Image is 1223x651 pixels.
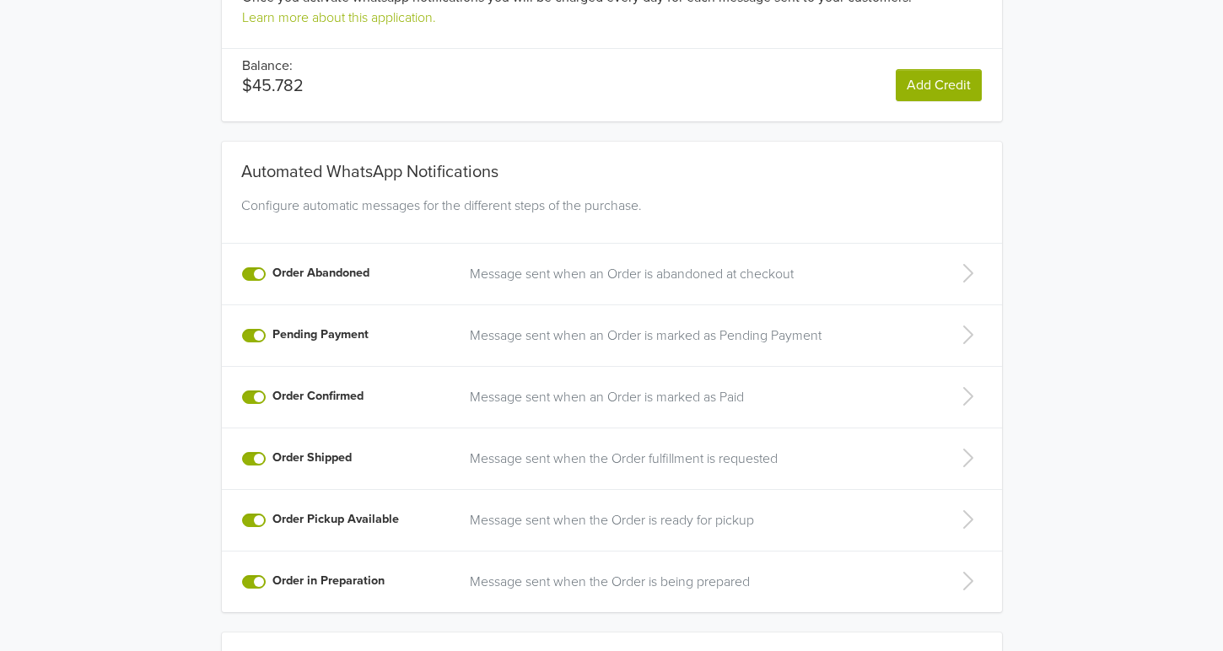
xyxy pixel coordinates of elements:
a: Message sent when the Order fulfillment is requested [470,449,923,469]
label: Order Confirmed [272,387,364,406]
label: Pending Payment [272,325,369,344]
div: Automated WhatsApp Notifications [234,142,989,189]
a: Message sent when an Order is abandoned at checkout [470,264,923,284]
label: Order Abandoned [272,264,369,282]
a: Message sent when the Order is ready for pickup [470,510,923,530]
p: Balance: [242,56,304,76]
a: Learn more about this application. [242,9,436,26]
a: Message sent when the Order is being prepared [470,572,923,592]
label: Order Shipped [272,449,352,467]
label: Order in Preparation [272,572,385,590]
a: Add Credit [896,69,982,101]
label: Order Pickup Available [272,510,399,529]
p: $45.782 [242,76,304,96]
a: Message sent when an Order is marked as Pending Payment [470,325,923,346]
a: Message sent when an Order is marked as Paid [470,387,923,407]
div: Configure automatic messages for the different steps of the purchase. [234,196,989,236]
